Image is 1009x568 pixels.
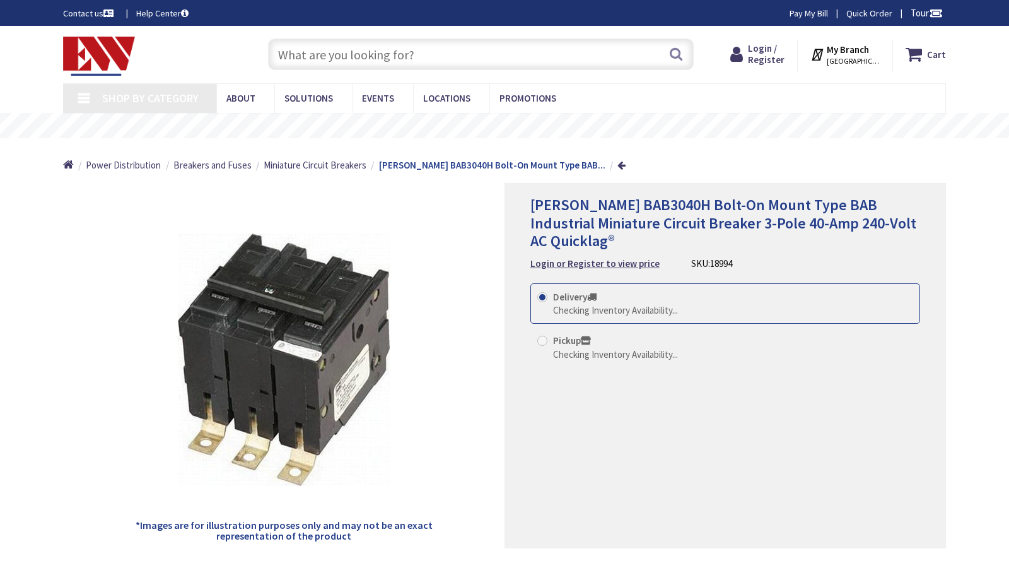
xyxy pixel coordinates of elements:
a: Login / Register [730,43,784,66]
span: Locations [423,92,470,104]
span: Breakers and Fuses [173,159,252,171]
div: SKU: [691,257,732,270]
strong: Pickup [553,334,591,346]
img: Electrical Wholesalers, Inc. [63,37,135,76]
a: Help Center [136,7,189,20]
img: Eaton BAB3040H Bolt-On Mount Type BAB Industrial Miniature Circuit Breaker 3-Pole 40-Amp 240-Volt... [158,234,410,486]
div: Checking Inventory Availability... [553,304,678,317]
strong: Cart [927,43,946,66]
strong: [PERSON_NAME] BAB3040H Bolt-On Mount Type BAB... [379,159,605,171]
span: Tour [911,7,943,19]
a: Login or Register to view price [530,257,660,270]
span: Miniature Circuit Breakers [264,159,366,171]
a: Miniature Circuit Breakers [264,158,366,172]
span: Promotions [499,92,556,104]
strong: Delivery [553,291,597,303]
span: Events [362,92,394,104]
span: [GEOGRAPHIC_DATA], [GEOGRAPHIC_DATA] [827,56,880,66]
a: Quick Order [846,7,892,20]
h5: *Images are for illustration purposes only and may not be an exact representation of the product [134,520,434,542]
div: Checking Inventory Availability... [553,348,678,361]
input: What are you looking for? [268,38,694,70]
span: [PERSON_NAME] BAB3040H Bolt-On Mount Type BAB Industrial Miniature Circuit Breaker 3-Pole 40-Amp ... [530,195,916,251]
div: My Branch [GEOGRAPHIC_DATA], [GEOGRAPHIC_DATA] [810,43,880,66]
span: About [226,92,255,104]
span: 18994 [710,257,732,269]
a: Breakers and Fuses [173,158,252,172]
strong: My Branch [827,44,869,56]
a: Power Distribution [86,158,161,172]
a: Pay My Bill [790,7,828,20]
a: Contact us [63,7,116,20]
strong: Login or Register to view price [530,257,660,269]
a: Cart [906,43,946,66]
span: Power Distribution [86,159,161,171]
span: Shop By Category [102,91,199,105]
span: Login / Register [748,42,784,66]
rs-layer: Free Same Day Pickup at 19 Locations [400,119,631,133]
span: Solutions [284,92,333,104]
